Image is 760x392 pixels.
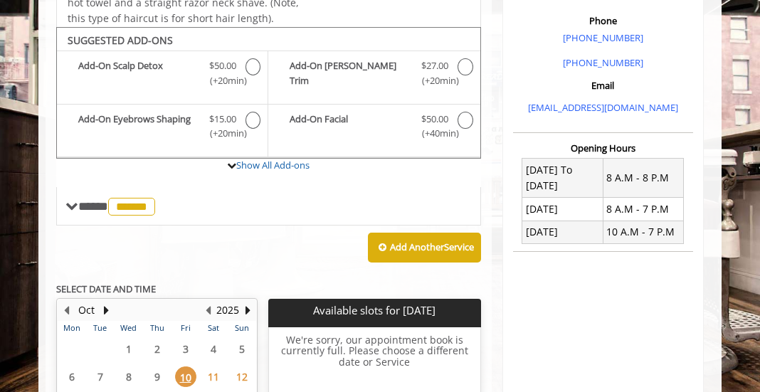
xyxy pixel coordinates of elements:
[522,198,603,221] td: [DATE]
[209,112,236,127] span: $15.00
[78,112,200,142] b: Add-On Eyebrows Shaping
[274,304,475,317] p: Available slots for [DATE]
[78,58,200,88] b: Add-On Scalp Detox
[199,321,228,335] th: Sat
[275,58,473,92] label: Add-On Beard Trim
[390,240,474,253] b: Add Another Service
[419,126,450,141] span: (+40min )
[56,282,156,295] b: SELECT DATE AND TIME
[603,198,683,221] td: 8 A.M - 7 P.M
[86,321,115,335] th: Tue
[563,31,643,44] a: [PHONE_NUMBER]
[68,33,173,47] b: SUGGESTED ADD-ONS
[236,159,310,171] a: Show All Add-ons
[517,16,690,26] h3: Phone
[421,112,448,127] span: $50.00
[202,302,213,318] button: Previous Year
[143,321,171,335] th: Thu
[175,366,196,387] span: 10
[171,363,200,391] td: Select day10
[231,366,253,387] span: 12
[290,58,412,88] b: Add-On [PERSON_NAME] Trim
[78,302,95,318] button: Oct
[207,73,238,88] span: (+20min )
[522,221,603,243] td: [DATE]
[368,233,481,263] button: Add AnotherService
[64,58,260,92] label: Add-On Scalp Detox
[115,321,143,335] th: Wed
[58,321,86,335] th: Mon
[242,302,253,318] button: Next Year
[60,302,72,318] button: Previous Month
[517,80,690,90] h3: Email
[203,366,224,387] span: 11
[421,58,448,73] span: $27.00
[199,363,228,391] td: Select day11
[513,143,693,153] h3: Opening Hours
[603,159,683,198] td: 8 A.M - 8 P.M
[522,159,603,198] td: [DATE] To [DATE]
[171,321,200,335] th: Fri
[56,27,481,159] div: The Made Man Haircut Add-onS
[216,302,239,318] button: 2025
[563,56,643,69] a: [PHONE_NUMBER]
[603,221,683,243] td: 10 A.M - 7 P.M
[207,126,238,141] span: (+20min )
[100,302,112,318] button: Next Month
[228,363,256,391] td: Select day12
[64,112,260,145] label: Add-On Eyebrows Shaping
[228,321,256,335] th: Sun
[275,112,473,145] label: Add-On Facial
[290,112,412,142] b: Add-On Facial
[419,73,450,88] span: (+20min )
[209,58,236,73] span: $50.00
[528,101,678,114] a: [EMAIL_ADDRESS][DOMAIN_NAME]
